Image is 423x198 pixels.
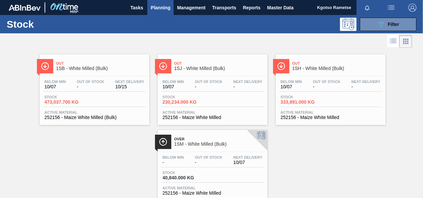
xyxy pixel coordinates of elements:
[212,4,236,12] span: Transports
[177,4,206,12] span: Management
[387,4,395,12] img: userActions
[233,155,262,159] span: Next Delivery
[163,110,262,114] span: Active Material
[163,115,262,120] span: 252156 - Maize White Milled
[281,115,380,120] span: 252156 - Maize White Milled
[233,160,262,165] span: 10/07
[163,171,209,175] span: Stock
[281,95,327,99] span: Stock
[163,84,184,89] span: 10/07
[163,160,184,165] span: -
[45,100,91,105] span: 473,037.700 KG
[45,115,144,120] span: 252156 - Maize White Milled (Bulk)
[115,80,144,84] span: Next Delivery
[281,84,302,89] span: 10/07
[399,35,412,48] div: Card Vision
[408,4,416,12] img: Logout
[174,142,264,147] span: 1SM - White Milled (Bulk)
[45,95,91,99] span: Stock
[292,66,382,71] span: 1SH - White Milled (Bulk)
[281,80,302,84] span: Below Min
[9,5,41,11] img: TNhmsLtSVTkK8tSr43FrP2fwEKptu5GPRR3wAAAABJRU5ErkJggg==
[56,61,146,65] span: Out
[151,4,170,12] span: Planning
[77,80,104,84] span: Out Of Stock
[233,84,262,89] span: -
[352,84,380,89] span: -
[313,84,341,89] span: -
[387,35,399,48] div: List Vision
[356,3,378,12] button: Notifications
[195,84,222,89] span: -
[163,95,209,99] span: Stock
[360,18,416,31] button: Filter
[174,61,264,65] span: Out
[35,49,153,125] a: ÍconeOut1SB - White Milled (Bulk)Below Min10/07Out Of Stock-Next Delivery10/15Stock473,037.700 KG...
[77,84,104,89] span: -
[271,49,389,125] a: ÍconeOut1SH - White Milled (Bulk)Below Min10/07Out Of Stock-Next Delivery-Stock333,891.000 KGActi...
[267,4,293,12] span: Master Data
[163,100,209,105] span: 230,234.000 KG
[340,18,356,31] div: Programming: no user selected
[163,80,184,84] span: Below Min
[129,4,144,12] span: Tasks
[195,80,222,84] span: Out Of Stock
[174,137,264,141] span: Over
[163,175,209,180] span: 40,840.000 KG
[195,160,222,165] span: -
[163,191,262,196] span: 252156 - Maize White Milled
[153,49,271,125] a: ÍconeOut1SJ - White Milled (Bulk)Below Min10/07Out Of Stock-Next Delivery-Stock230,234.000 KGActi...
[7,20,98,28] h1: Stock
[174,66,264,71] span: 1SJ - White Milled (Bulk)
[45,80,66,84] span: Below Min
[163,155,184,159] span: Below Min
[56,66,146,71] span: 1SB - White Milled (Bulk)
[277,62,285,70] img: Ícone
[45,110,144,114] span: Active Material
[159,62,167,70] img: Ícone
[45,84,66,89] span: 10/07
[281,110,380,114] span: Active Material
[115,84,144,89] span: 10/15
[352,80,380,84] span: Next Delivery
[195,155,222,159] span: Out Of Stock
[243,4,260,12] span: Reports
[41,62,49,70] img: Ícone
[159,138,167,146] img: Ícone
[163,186,262,190] span: Active Material
[233,80,262,84] span: Next Delivery
[388,22,399,27] span: Filter
[281,100,327,105] span: 333,891.000 KG
[292,61,382,65] span: Out
[313,80,341,84] span: Out Of Stock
